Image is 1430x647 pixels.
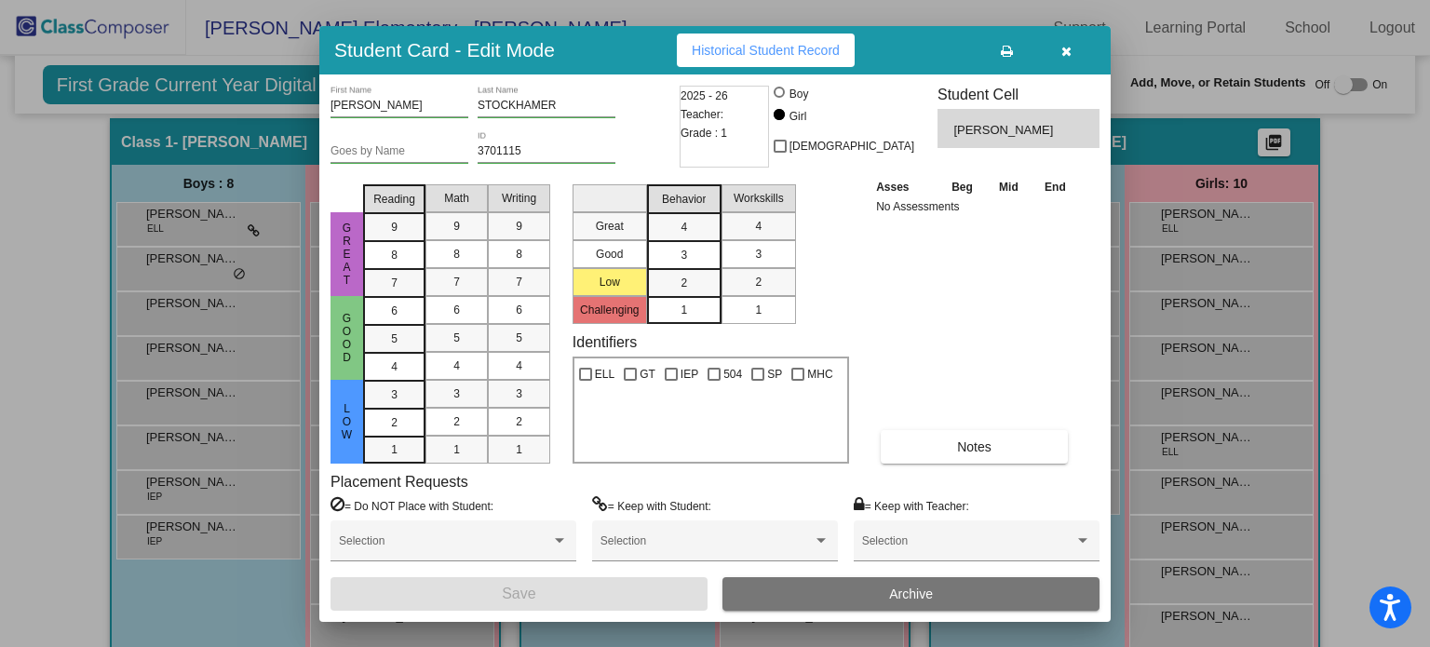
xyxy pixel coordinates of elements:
span: Reading [373,191,415,208]
span: 9 [391,219,398,236]
input: goes by name [331,145,468,158]
span: 1 [391,441,398,458]
span: IEP [681,363,698,385]
span: SP [767,363,782,385]
th: Beg [938,177,987,197]
span: 8 [391,247,398,263]
div: Boy [789,86,809,102]
span: Great [339,222,356,287]
span: [PERSON_NAME] [953,121,1057,140]
td: No Assessments [871,197,1079,216]
span: 6 [453,302,460,318]
h3: Student Card - Edit Mode [334,38,555,61]
span: Grade : 1 [681,124,727,142]
th: Mid [986,177,1031,197]
span: 3 [391,386,398,403]
span: Notes [957,439,992,454]
button: Notes [881,430,1068,464]
th: End [1032,177,1080,197]
div: Girl [789,108,807,125]
span: Good [339,312,356,364]
span: 7 [453,274,460,290]
span: 2 [755,274,762,290]
span: Historical Student Record [692,43,840,58]
span: 5 [453,330,460,346]
span: 5 [516,330,522,346]
span: 3 [516,385,522,402]
span: 4 [681,219,687,236]
input: Enter ID [478,145,615,158]
span: 4 [755,218,762,235]
span: 6 [391,303,398,319]
span: 7 [391,275,398,291]
h3: Student Cell [938,86,1099,103]
span: 3 [755,246,762,263]
span: 504 [723,363,742,385]
span: 1 [681,302,687,318]
span: Writing [502,190,536,207]
span: 2 [516,413,522,430]
button: Historical Student Record [677,34,855,67]
span: Math [444,190,469,207]
span: ELL [595,363,614,385]
span: 8 [516,246,522,263]
label: Placement Requests [331,473,468,491]
button: Archive [722,577,1099,611]
span: Save [502,586,535,601]
span: 4 [391,358,398,375]
button: Save [331,577,708,611]
span: 9 [453,218,460,235]
span: 1 [453,441,460,458]
span: 2 [453,413,460,430]
span: 2025 - 26 [681,87,728,105]
span: 9 [516,218,522,235]
span: Archive [889,586,933,601]
label: = Keep with Teacher: [854,496,969,515]
span: Teacher: [681,105,723,124]
span: MHC [807,363,832,385]
th: Asses [871,177,938,197]
span: 8 [453,246,460,263]
span: 1 [516,441,522,458]
span: [DEMOGRAPHIC_DATA] [789,135,914,157]
span: 1 [755,302,762,318]
label: = Keep with Student: [592,496,711,515]
label: Identifiers [573,333,637,351]
span: 5 [391,330,398,347]
span: GT [640,363,655,385]
label: = Do NOT Place with Student: [331,496,493,515]
span: 4 [516,357,522,374]
span: Workskills [734,190,784,207]
span: 3 [681,247,687,263]
span: Behavior [662,191,706,208]
span: Low [339,402,356,441]
span: 4 [453,357,460,374]
span: 2 [391,414,398,431]
span: 6 [516,302,522,318]
span: 2 [681,275,687,291]
span: 7 [516,274,522,290]
span: 3 [453,385,460,402]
